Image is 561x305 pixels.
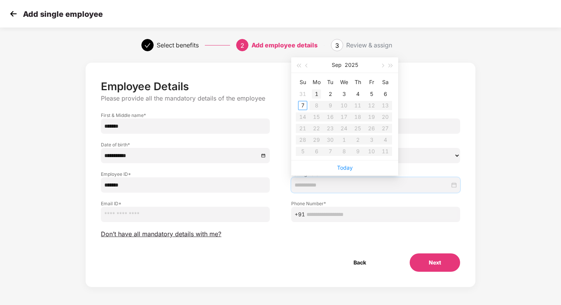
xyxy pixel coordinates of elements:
[251,39,318,51] div: Add employee details
[296,76,310,88] th: Su
[337,76,351,88] th: We
[345,57,358,73] button: 2025
[334,253,385,272] button: Back
[298,89,307,99] div: 31
[144,42,151,49] span: check
[337,164,353,171] a: Today
[101,80,460,93] p: Employee Details
[296,88,310,100] td: 2025-08-31
[298,101,307,110] div: 7
[291,200,460,207] label: Phone Number
[101,112,270,118] label: First & Middle name
[296,100,310,111] td: 2025-09-07
[378,76,392,88] th: Sa
[335,42,339,49] span: 3
[346,39,392,51] div: Review & assign
[337,88,351,100] td: 2025-09-03
[310,76,323,88] th: Mo
[23,10,103,19] p: Add single employee
[295,210,305,219] span: +91
[339,89,349,99] div: 3
[323,76,337,88] th: Tu
[240,42,244,49] span: 2
[8,8,19,19] img: svg+xml;base64,PHN2ZyB4bWxucz0iaHR0cDovL3d3dy53My5vcmcvMjAwMC9zdmciIHdpZHRoPSIzMCIgaGVpZ2h0PSIzMC...
[410,253,460,272] button: Next
[367,89,376,99] div: 5
[310,88,323,100] td: 2025-09-01
[101,171,270,177] label: Employee ID
[157,39,199,51] div: Select benefits
[323,88,337,100] td: 2025-09-02
[101,141,270,148] label: Date of birth
[312,89,321,99] div: 1
[351,76,365,88] th: Th
[353,89,362,99] div: 4
[101,94,460,102] p: Please provide all the mandatory details of the employee
[365,88,378,100] td: 2025-09-05
[381,89,390,99] div: 6
[351,88,365,100] td: 2025-09-04
[101,230,221,238] span: Don’t have all mandatory details with me?
[326,89,335,99] div: 2
[332,57,342,73] button: Sep
[101,200,270,207] label: Email ID
[378,88,392,100] td: 2025-09-06
[365,76,378,88] th: Fr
